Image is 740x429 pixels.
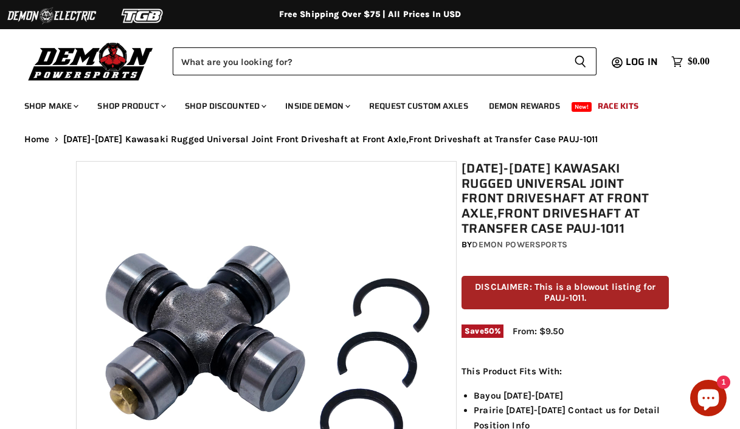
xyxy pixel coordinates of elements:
[665,53,716,70] a: $0.00
[572,102,592,112] span: New!
[626,54,658,69] span: Log in
[620,57,665,67] a: Log in
[173,47,564,75] input: Search
[686,380,730,419] inbox-online-store-chat: Shopify online store chat
[360,94,477,118] a: Request Custom Axles
[688,56,710,67] span: $0.00
[472,239,567,250] a: Demon Powersports
[276,94,358,118] a: Inside Demon
[176,94,274,118] a: Shop Discounted
[462,161,669,236] h1: [DATE]-[DATE] Kawasaki Rugged Universal Joint Front Driveshaft at Front Axle,Front Driveshaft at ...
[462,276,669,309] p: DISCLAIMER: This is a blowout listing for PAUJ-1011.
[88,94,173,118] a: Shop Product
[24,39,157,83] img: Demon Powersports
[474,388,669,403] li: Bayou [DATE]-[DATE]
[462,238,669,252] div: by
[462,324,503,338] span: Save %
[63,134,598,145] span: [DATE]-[DATE] Kawasaki Rugged Universal Joint Front Driveshaft at Front Axle,Front Driveshaft at ...
[564,47,596,75] button: Search
[173,47,596,75] form: Product
[462,364,669,379] p: This Product Fits With:
[97,4,188,27] img: TGB Logo 2
[15,89,707,118] ul: Main menu
[6,4,97,27] img: Demon Electric Logo 2
[480,94,569,118] a: Demon Rewards
[484,326,494,335] span: 50
[24,134,50,145] a: Home
[513,326,564,337] span: From: $9.50
[15,94,86,118] a: Shop Make
[589,94,648,118] a: Race Kits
